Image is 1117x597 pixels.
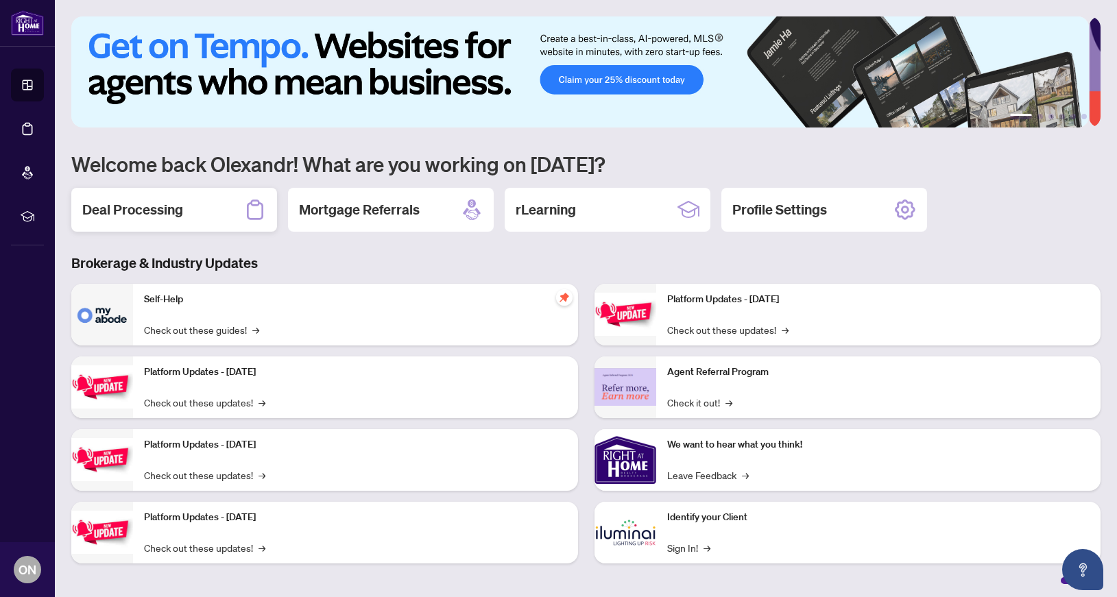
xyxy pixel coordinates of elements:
h2: rLearning [516,200,576,219]
a: Sign In!→ [667,540,710,555]
h3: Brokerage & Industry Updates [71,254,1101,273]
button: 6 [1081,114,1087,119]
span: → [742,467,749,483]
h1: Welcome back Olexandr! What are you working on [DATE]? [71,151,1101,177]
a: Check out these updates!→ [144,467,265,483]
p: Platform Updates - [DATE] [144,510,567,525]
h2: Profile Settings [732,200,827,219]
p: Agent Referral Program [667,365,1090,380]
p: Identify your Client [667,510,1090,525]
span: ON [19,560,36,579]
button: Open asap [1062,549,1103,590]
button: 1 [1010,114,1032,119]
img: logo [11,10,44,36]
a: Check out these updates!→ [667,322,789,337]
img: Slide 0 [71,16,1089,127]
img: Self-Help [71,284,133,345]
a: Check out these updates!→ [144,395,265,410]
button: 3 [1048,114,1054,119]
p: Platform Updates - [DATE] [144,365,567,380]
p: Platform Updates - [DATE] [144,437,567,452]
h2: Mortgage Referrals [299,200,420,219]
img: Platform Updates - July 21, 2025 [71,438,133,481]
span: → [259,540,265,555]
span: → [725,395,732,410]
span: → [782,322,789,337]
p: Platform Updates - [DATE] [667,292,1090,307]
button: 2 [1037,114,1043,119]
img: Platform Updates - July 8, 2025 [71,511,133,554]
button: 4 [1059,114,1065,119]
span: pushpin [556,289,573,306]
p: Self-Help [144,292,567,307]
img: Agent Referral Program [594,368,656,406]
img: Platform Updates - September 16, 2025 [71,365,133,409]
a: Leave Feedback→ [667,467,749,483]
a: Check out these guides!→ [144,322,259,337]
span: → [259,395,265,410]
a: Check out these updates!→ [144,540,265,555]
img: Identify your Client [594,502,656,563]
h2: Deal Processing [82,200,183,219]
a: Check it out!→ [667,395,732,410]
img: Platform Updates - June 23, 2025 [594,293,656,336]
img: We want to hear what you think! [594,429,656,491]
span: → [252,322,259,337]
span: → [259,467,265,483]
p: We want to hear what you think! [667,437,1090,452]
button: 5 [1070,114,1076,119]
span: → [704,540,710,555]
